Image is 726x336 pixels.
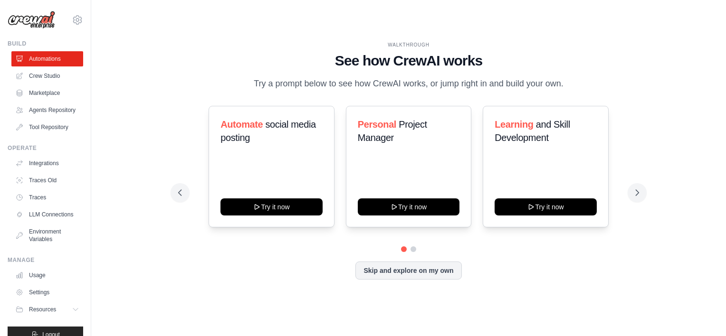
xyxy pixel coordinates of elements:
[11,51,83,66] a: Automations
[8,256,83,264] div: Manage
[178,41,639,48] div: WALKTHROUGH
[11,224,83,247] a: Environment Variables
[358,119,427,143] span: Project Manager
[8,40,83,47] div: Build
[11,302,83,317] button: Resources
[8,11,55,29] img: Logo
[495,198,597,215] button: Try it now
[358,119,396,130] span: Personal
[178,52,639,69] h1: See how CrewAI works
[11,85,83,101] a: Marketplace
[11,207,83,222] a: LLM Connections
[355,261,461,280] button: Skip and explore on my own
[495,119,533,130] span: Learning
[358,198,460,215] button: Try it now
[8,144,83,152] div: Operate
[220,119,316,143] span: social media posting
[11,268,83,283] a: Usage
[220,198,323,215] button: Try it now
[11,103,83,118] a: Agents Repository
[249,77,568,91] p: Try a prompt below to see how CrewAI works, or jump right in and build your own.
[11,120,83,135] a: Tool Repository
[11,190,83,205] a: Traces
[29,306,56,313] span: Resources
[220,119,263,130] span: Automate
[11,285,83,300] a: Settings
[11,68,83,84] a: Crew Studio
[11,173,83,188] a: Traces Old
[11,156,83,171] a: Integrations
